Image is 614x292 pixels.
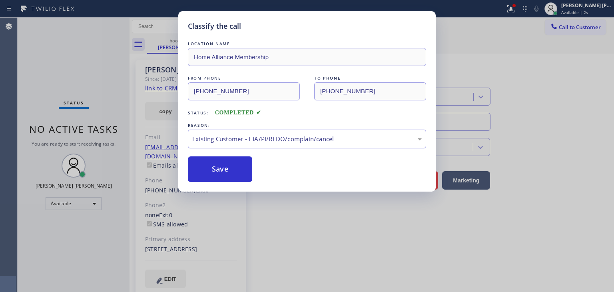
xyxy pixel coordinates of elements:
div: REASON: [188,121,426,130]
div: FROM PHONE [188,74,300,82]
div: TO PHONE [314,74,426,82]
span: COMPLETED [215,110,261,116]
button: Save [188,156,252,182]
span: Status: [188,110,209,116]
h5: Classify the call [188,21,241,32]
div: Existing Customer - ETA/PI/REDO/complain/cancel [192,134,422,144]
input: From phone [188,82,300,100]
div: LOCATION NAME [188,40,426,48]
input: To phone [314,82,426,100]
